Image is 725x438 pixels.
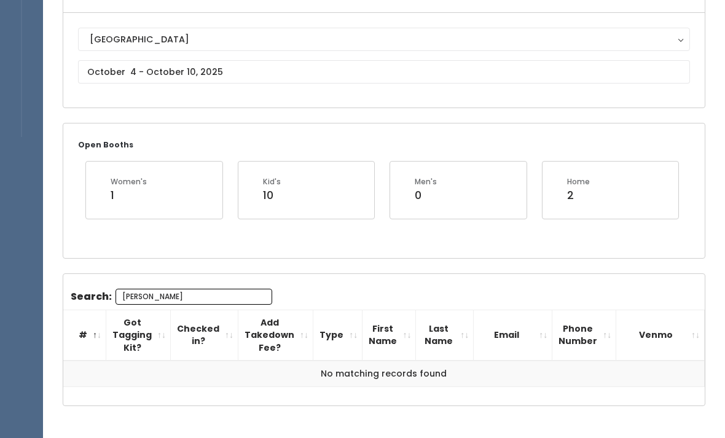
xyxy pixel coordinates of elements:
th: Type: activate to sort column ascending [313,310,362,361]
input: October 4 - October 10, 2025 [78,60,690,84]
label: Search: [71,289,272,305]
th: Phone Number: activate to sort column ascending [552,310,616,361]
th: Email: activate to sort column ascending [474,310,552,361]
div: 10 [263,187,281,203]
th: Checked in?: activate to sort column ascending [171,310,238,361]
div: [GEOGRAPHIC_DATA] [90,33,678,46]
div: Kid's [263,176,281,187]
th: First Name: activate to sort column ascending [362,310,416,361]
th: #: activate to sort column descending [63,310,106,361]
div: 1 [111,187,147,203]
input: Search: [116,289,272,305]
th: Venmo: activate to sort column ascending [616,310,705,361]
button: [GEOGRAPHIC_DATA] [78,28,690,51]
th: Last Name: activate to sort column ascending [416,310,474,361]
td: No matching records found [63,361,705,387]
div: 2 [567,187,590,203]
div: Home [567,176,590,187]
div: 0 [415,187,437,203]
th: Add Takedown Fee?: activate to sort column ascending [238,310,313,361]
th: Got Tagging Kit?: activate to sort column ascending [106,310,171,361]
div: Women's [111,176,147,187]
small: Open Booths [78,139,133,150]
div: Men's [415,176,437,187]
